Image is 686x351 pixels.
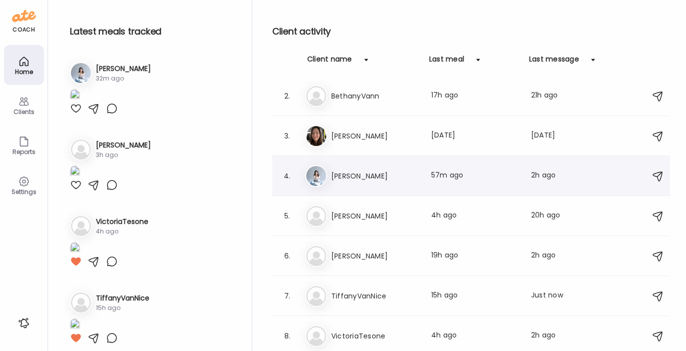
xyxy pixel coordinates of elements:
[70,165,80,179] img: images%2Fvrxxq8hx67gXpjBZ45R0tDyoZHb2%2F5Q2N6KJLBFLI8FIVn9wT%2FtIIuIYobF2ekLRmUAzzI_1080
[70,89,80,102] img: images%2Fg0h3UeSMiaSutOWea2qVtuQrzdp1%2FXEh2dEZVV4sfnFH0fcou%2FFjWQ5Oz53t8lTCig3Ug4_1080
[71,292,91,312] img: bg-avatar-default.svg
[531,330,570,342] div: 2h ago
[306,286,326,306] img: bg-avatar-default.svg
[531,90,570,102] div: 21h ago
[96,140,151,150] h3: [PERSON_NAME]
[281,250,293,262] div: 6.
[331,170,419,182] h3: [PERSON_NAME]
[281,90,293,102] div: 2.
[6,188,42,195] div: Settings
[272,24,670,39] h2: Client activity
[531,290,570,302] div: Just now
[6,108,42,115] div: Clients
[331,210,419,222] h3: [PERSON_NAME]
[431,250,519,262] div: 19h ago
[281,170,293,182] div: 4.
[306,206,326,226] img: bg-avatar-default.svg
[12,25,35,34] div: coach
[12,8,36,24] img: ate
[431,290,519,302] div: 15h ago
[331,330,419,342] h3: VictoriaTesone
[96,74,151,83] div: 32m ago
[531,210,570,222] div: 20h ago
[70,24,236,39] h2: Latest meals tracked
[281,210,293,222] div: 5.
[71,216,91,236] img: bg-avatar-default.svg
[281,130,293,142] div: 3.
[71,63,91,83] img: avatars%2Fg0h3UeSMiaSutOWea2qVtuQrzdp1
[531,170,570,182] div: 2h ago
[71,139,91,159] img: bg-avatar-default.svg
[306,86,326,106] img: bg-avatar-default.svg
[281,290,293,302] div: 7.
[96,227,148,236] div: 4h ago
[96,303,149,312] div: 15h ago
[307,54,352,70] div: Client name
[431,130,519,142] div: [DATE]
[306,246,326,266] img: bg-avatar-default.svg
[96,293,149,303] h3: TiffanyVanNice
[431,210,519,222] div: 4h ago
[306,326,326,346] img: bg-avatar-default.svg
[331,250,419,262] h3: [PERSON_NAME]
[6,148,42,155] div: Reports
[306,126,326,146] img: avatars%2FAaUPpAz4UBePyDKK2OMJTfZ0WR82
[281,330,293,342] div: 8.
[331,90,419,102] h3: BethanyVann
[331,130,419,142] h3: [PERSON_NAME]
[531,250,570,262] div: 2h ago
[306,166,326,186] img: avatars%2Fg0h3UeSMiaSutOWea2qVtuQrzdp1
[96,150,151,159] div: 3h ago
[96,216,148,227] h3: VictoriaTesone
[96,63,151,74] h3: [PERSON_NAME]
[331,290,419,302] h3: TiffanyVanNice
[431,170,519,182] div: 57m ago
[70,318,80,332] img: images%2FZgJF31Rd8kYhOjF2sNOrWQwp2zj1%2Frj3rRA6IFuFAVM2tfZQZ%2FSGxYlf8Gter0R0L9eiLD_1080
[429,54,464,70] div: Last meal
[531,130,570,142] div: [DATE]
[431,330,519,342] div: 4h ago
[6,68,42,75] div: Home
[529,54,579,70] div: Last message
[431,90,519,102] div: 17h ago
[70,242,80,255] img: images%2FmxiqlkSjOLc450HhRStDX6eBpyy2%2Fg5cT1MHOqd91VJVoT8ze%2FgNYEDNGDPuElIZhLzi6x_1080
